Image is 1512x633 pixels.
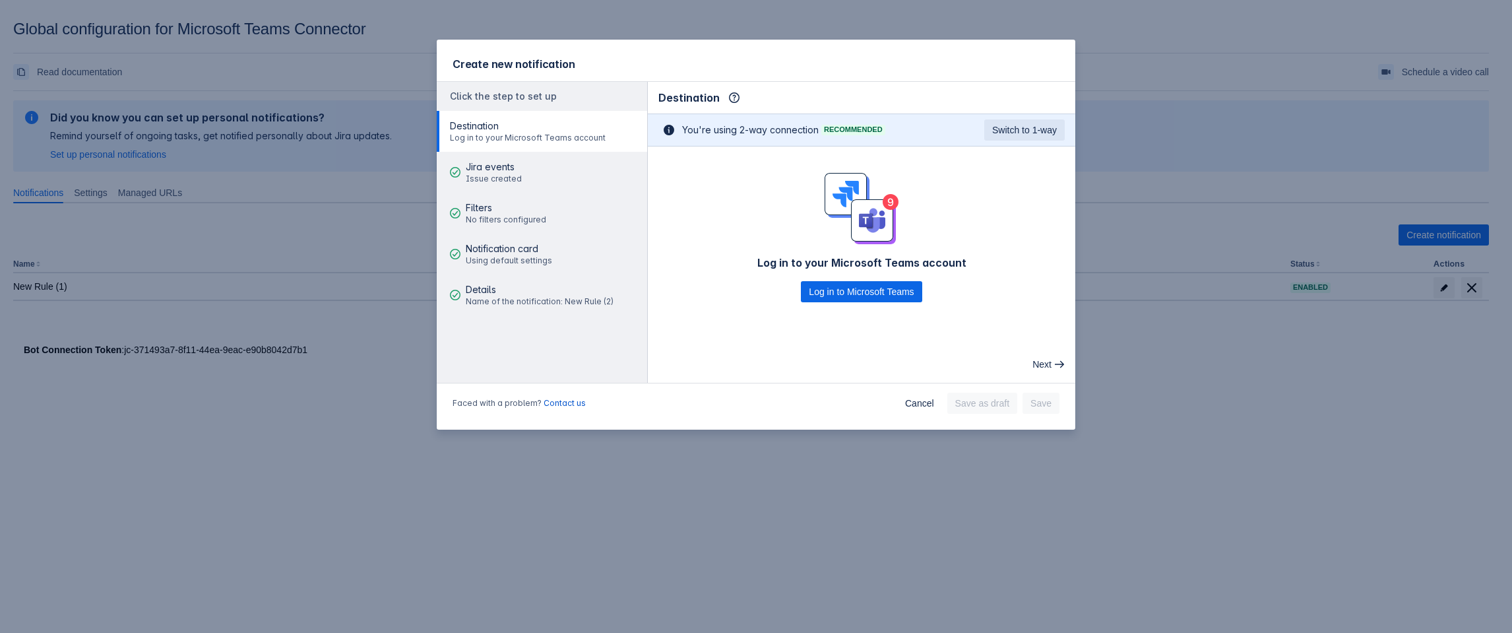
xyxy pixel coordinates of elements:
span: Filters [466,201,546,215]
span: Issue created [466,174,522,184]
button: Save [1023,393,1059,414]
a: Contact us [544,398,586,408]
span: Recommended [821,126,885,133]
span: Faced with a problem? [453,398,586,409]
span: Click the step to set up [450,90,557,102]
span: No filters configured [466,215,546,225]
span: Log in to Microsoft Teams [809,281,914,302]
span: Switch to 1-way [992,119,1057,141]
span: Save [1030,393,1052,414]
span: Details [466,283,614,296]
span: Create new notification [453,57,575,71]
span: Name of the notification: New Rule (2) [466,296,614,307]
span: good [450,290,460,300]
span: Destination [450,119,606,133]
span: Save as draft [955,393,1010,414]
button: Save as draft [947,393,1018,414]
span: Next [1032,354,1052,375]
span: Jira events [466,160,522,174]
button: Log in to Microsoft Teams [801,281,922,302]
span: good [450,249,460,259]
span: Destination [658,90,720,106]
button: Next [1024,354,1070,375]
button: Cancel [897,393,942,414]
span: Using default settings [466,255,552,266]
span: Log in to your Microsoft Teams account [757,255,966,271]
span: Log in to your Microsoft Teams account [450,133,606,143]
span: good [450,167,460,178]
button: Switch to 1-way [984,119,1065,141]
span: Cancel [905,393,934,414]
span: You're using 2-way connection [682,123,819,137]
span: good [450,208,460,218]
span: Notification card [466,242,552,255]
